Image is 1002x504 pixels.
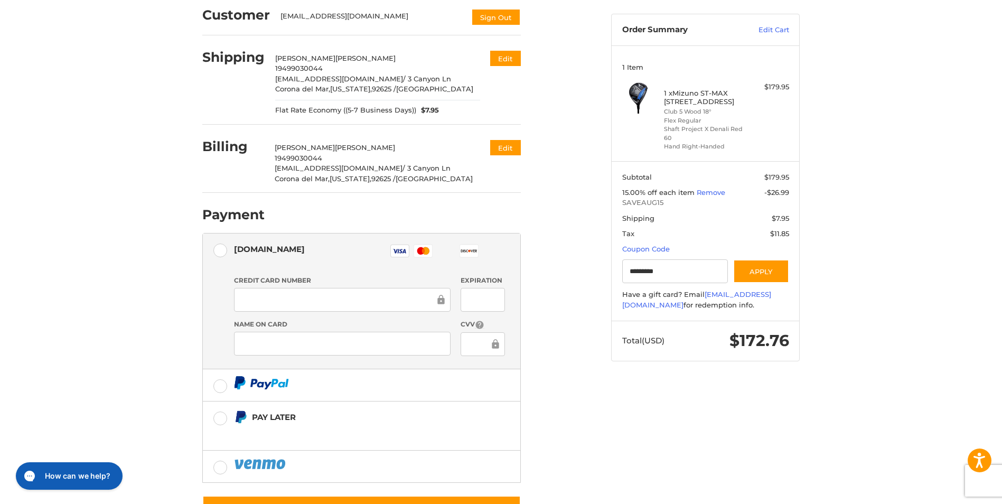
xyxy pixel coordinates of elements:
[396,85,473,93] span: [GEOGRAPHIC_DATA]
[733,259,789,283] button: Apply
[664,125,745,142] li: Shaft Project X Denali Red 60
[280,11,461,26] div: [EMAIL_ADDRESS][DOMAIN_NAME]
[275,64,323,72] span: 19499030044
[622,245,670,253] a: Coupon Code
[202,49,265,66] h2: Shipping
[275,164,402,172] span: [EMAIL_ADDRESS][DOMAIN_NAME]
[275,54,335,62] span: [PERSON_NAME]
[490,140,521,155] button: Edit
[330,174,371,183] span: [US_STATE],
[622,214,654,222] span: Shipping
[403,74,451,83] span: / 3 Canyon Ln
[664,107,745,116] li: Club 5 Wood 18°
[772,214,789,222] span: $7.95
[764,173,789,181] span: $179.95
[622,188,697,197] span: 15.00% off each item
[622,229,634,238] span: Tax
[372,85,396,93] span: 92625 /
[275,154,322,162] span: 19499030044
[275,174,330,183] span: Corona del Mar,
[275,74,403,83] span: [EMAIL_ADDRESS][DOMAIN_NAME]
[622,25,736,35] h3: Order Summary
[335,54,396,62] span: [PERSON_NAME]
[664,142,745,151] li: Hand Right-Handed
[915,475,1002,504] iframe: Google Customer Reviews
[275,105,416,116] span: Flat Rate Economy ((5-7 Business Days))
[234,320,451,329] label: Name on Card
[234,240,305,258] div: [DOMAIN_NAME]
[396,174,473,183] span: [GEOGRAPHIC_DATA]
[402,164,451,172] span: / 3 Canyon Ln
[490,51,521,66] button: Edit
[330,85,372,93] span: [US_STATE],
[234,376,289,389] img: PayPal icon
[234,410,247,424] img: Pay Later icon
[622,198,789,208] span: SAVEAUG15
[697,188,725,197] a: Remove
[252,408,454,426] div: Pay Later
[11,459,126,493] iframe: Gorgias live chat messenger
[622,63,789,71] h3: 1 Item
[764,188,789,197] span: -$26.99
[664,116,745,125] li: Flex Regular
[471,8,521,26] button: Sign Out
[234,458,288,471] img: PayPal icon
[664,89,745,106] h4: 1 x Mizuno ST-MAX [STREET_ADDRESS]
[747,82,789,92] div: $179.95
[622,290,771,309] a: [EMAIL_ADDRESS][DOMAIN_NAME]
[202,207,265,223] h2: Payment
[622,173,652,181] span: Subtotal
[622,259,728,283] input: Gift Certificate or Coupon Code
[770,229,789,238] span: $11.85
[234,428,455,437] iframe: PayPal Message 2
[335,143,395,152] span: [PERSON_NAME]
[416,105,439,116] span: $7.95
[234,276,451,285] label: Credit Card Number
[736,25,789,35] a: Edit Cart
[275,143,335,152] span: [PERSON_NAME]
[461,276,504,285] label: Expiration
[202,138,264,155] h2: Billing
[275,85,330,93] span: Corona del Mar,
[461,320,504,330] label: CVV
[371,174,396,183] span: 92625 /
[622,335,664,346] span: Total (USD)
[202,7,270,23] h2: Customer
[729,331,789,350] span: $172.76
[622,290,789,310] div: Have a gift card? Email for redemption info.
